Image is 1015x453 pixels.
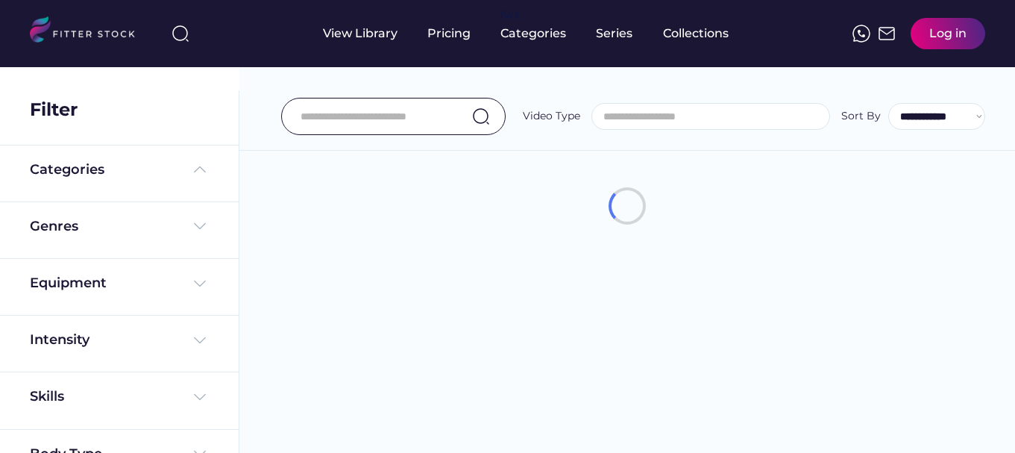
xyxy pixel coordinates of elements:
[191,388,209,406] img: Frame%20%284%29.svg
[30,97,78,122] div: Filter
[663,25,729,42] div: Collections
[30,274,107,293] div: Equipment
[191,160,209,178] img: Frame%20%285%29.svg
[878,25,896,43] img: Frame%2051.svg
[852,25,870,43] img: meteor-icons_whatsapp%20%281%29.svg
[30,331,89,349] div: Intensity
[472,107,490,125] img: search-normal.svg
[172,25,189,43] img: search-normal%203.svg
[929,25,967,42] div: Log in
[500,7,520,22] div: fvck
[30,217,78,236] div: Genres
[191,275,209,293] img: Frame%20%284%29.svg
[30,160,104,179] div: Categories
[841,109,881,124] div: Sort By
[427,25,471,42] div: Pricing
[30,387,67,406] div: Skills
[523,109,580,124] div: Video Type
[323,25,397,42] div: View Library
[191,331,209,349] img: Frame%20%284%29.svg
[500,25,566,42] div: Categories
[191,217,209,235] img: Frame%20%284%29.svg
[596,25,633,42] div: Series
[30,16,148,47] img: LOGO.svg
